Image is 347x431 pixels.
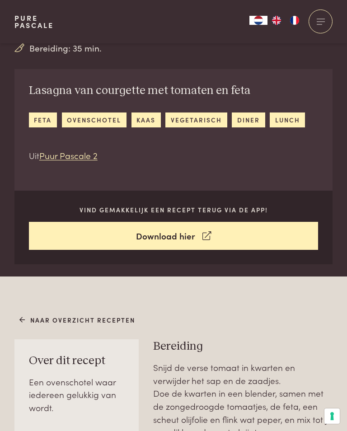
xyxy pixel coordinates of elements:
a: Puur Pascale 2 [39,149,98,161]
h2: Lasagna van courgette met tomaten en feta [29,84,305,98]
a: NL [249,16,267,25]
a: PurePascale [14,14,54,29]
a: feta [29,112,57,127]
div: Language [249,16,267,25]
a: kaas [131,112,161,127]
h3: Bereiding [153,339,333,354]
a: lunch [270,112,305,127]
p: Vind gemakkelijk een recept terug via de app! [29,205,319,215]
aside: Language selected: Nederlands [249,16,304,25]
a: FR [286,16,304,25]
span: Bereiding: 35 min. [29,42,102,55]
a: EN [267,16,286,25]
a: diner [232,112,265,127]
a: vegetarisch [165,112,227,127]
p: Uit [29,149,305,162]
ul: Language list [267,16,304,25]
a: Naar overzicht recepten [19,315,136,325]
div: Een ovenschotel waar iedereen gelukkig van wordt. [29,375,124,414]
a: ovenschotel [62,112,127,127]
a: Download hier [29,222,319,250]
h3: Over dit recept [29,354,124,368]
button: Uw voorkeuren voor toestemming voor trackingtechnologieën [324,408,340,424]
